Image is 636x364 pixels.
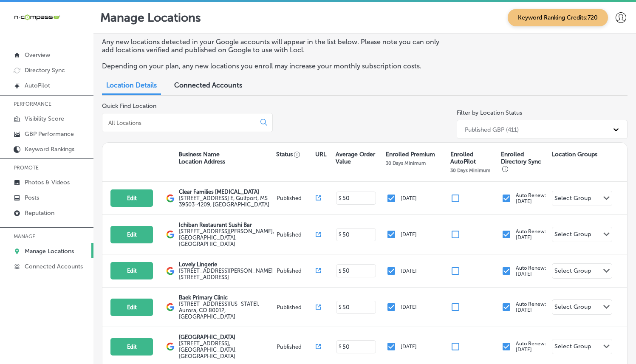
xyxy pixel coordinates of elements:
img: logo [166,267,175,275]
p: Visibility Score [25,115,64,122]
p: Enrolled Directory Sync [501,151,548,172]
p: Enrolled Premium [386,151,435,158]
span: Connected Accounts [174,81,242,89]
p: $ [339,344,342,350]
p: Reputation [25,209,54,217]
input: All Locations [107,119,254,127]
img: logo [166,230,175,239]
img: logo [166,342,175,351]
p: Auto Renew: [DATE] [516,265,546,277]
button: Edit [110,299,153,316]
p: Auto Renew: [DATE] [516,192,546,204]
label: [STREET_ADDRESS] E , Gulfport, MS 39503-4209, [GEOGRAPHIC_DATA] [179,195,274,208]
p: Clear Families [MEDICAL_DATA] [179,189,274,195]
p: Published [277,231,316,238]
p: [DATE] [401,231,417,237]
p: [GEOGRAPHIC_DATA] [179,334,274,340]
p: Ichiban Restaurant Sushi Bar [179,222,274,228]
p: Auto Renew: [DATE] [516,301,546,313]
p: $ [339,231,342,237]
p: URL [315,151,326,158]
img: logo [166,194,175,203]
div: Select Group [554,343,591,353]
p: Keyword Rankings [25,146,74,153]
label: [STREET_ADDRESS][PERSON_NAME] [STREET_ADDRESS] [179,268,274,280]
p: [DATE] [401,195,417,201]
p: [DATE] [401,268,417,274]
button: Edit [110,189,153,207]
p: Manage Locations [25,248,74,255]
p: Location Groups [552,151,597,158]
div: Select Group [554,267,591,277]
p: Business Name Location Address [178,151,225,165]
p: Enrolled AutoPilot [450,151,497,165]
p: Any new locations detected in your Google accounts will appear in the list below. Please note you... [102,38,444,54]
p: $ [339,195,342,201]
div: Select Group [554,231,591,240]
p: Published [277,304,316,310]
p: Depending on your plan, any new locations you enroll may increase your monthly subscription costs. [102,62,444,70]
p: $ [339,268,342,274]
label: [STREET_ADDRESS][US_STATE] , Aurora, CO 80012, [GEOGRAPHIC_DATA] [179,301,274,320]
p: 30 Days Minimum [450,167,490,173]
label: [STREET_ADDRESS] , [GEOGRAPHIC_DATA], [GEOGRAPHIC_DATA] [179,340,274,359]
label: Filter by Location Status [457,109,522,116]
button: Edit [110,262,153,279]
div: Select Group [554,195,591,204]
button: Edit [110,338,153,356]
span: Location Details [106,81,157,89]
img: 660ab0bf-5cc7-4cb8-ba1c-48b5ae0f18e60NCTV_CLogo_TV_Black_-500x88.png [14,13,60,21]
label: Quick Find Location [102,102,156,110]
p: Baek Primary Clinic [179,294,274,301]
p: Posts [25,194,39,201]
p: Lovely Lingerie [179,261,274,268]
p: GBP Performance [25,130,74,138]
p: $ [339,304,342,310]
p: AutoPilot [25,82,50,89]
p: Auto Renew: [DATE] [516,341,546,353]
p: 30 Days Minimum [386,160,426,166]
p: Published [277,195,316,201]
p: Connected Accounts [25,263,83,270]
div: Select Group [554,303,591,313]
p: [DATE] [401,344,417,350]
p: Published [277,268,316,274]
p: Average Order Value [336,151,382,165]
p: Photos & Videos [25,179,70,186]
p: Overview [25,51,50,59]
div: Published GBP (411) [465,126,519,133]
p: Auto Renew: [DATE] [516,229,546,240]
label: [STREET_ADDRESS][PERSON_NAME] , [GEOGRAPHIC_DATA], [GEOGRAPHIC_DATA] [179,228,274,247]
p: [DATE] [401,304,417,310]
img: logo [166,303,175,311]
p: Status [276,151,315,158]
p: Manage Locations [100,11,201,25]
p: Published [277,344,316,350]
button: Edit [110,226,153,243]
p: Directory Sync [25,67,65,74]
span: Keyword Ranking Credits: 720 [508,9,608,26]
